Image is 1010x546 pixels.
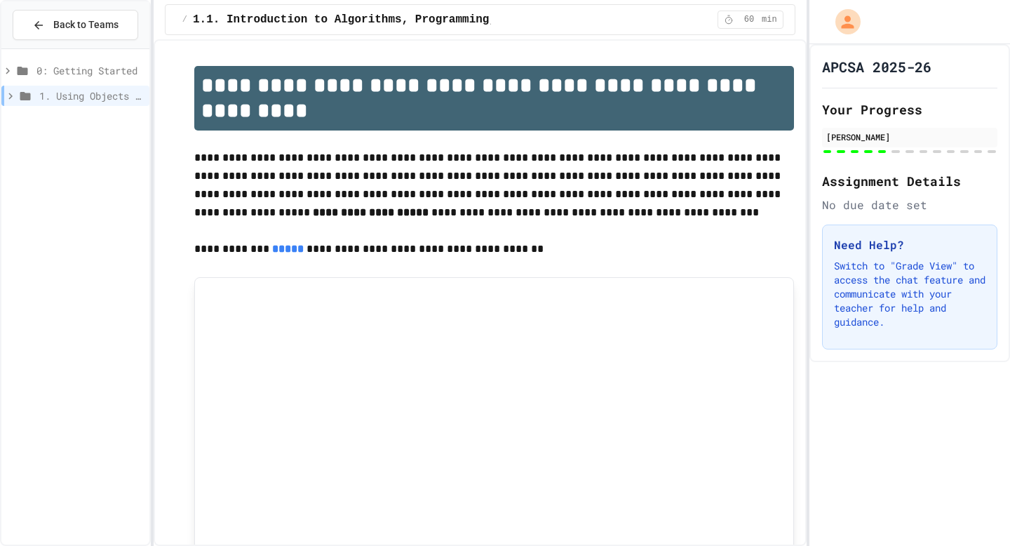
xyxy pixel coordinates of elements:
[193,11,591,28] span: 1.1. Introduction to Algorithms, Programming, and Compilers
[53,18,119,32] span: Back to Teams
[13,10,138,40] button: Back to Teams
[826,131,993,143] div: [PERSON_NAME]
[762,14,777,25] span: min
[822,197,997,213] div: No due date set
[39,88,144,103] span: 1. Using Objects and Methods
[821,6,864,38] div: My Account
[822,100,997,119] h2: Your Progress
[822,171,997,191] h2: Assignment Details
[738,14,760,25] span: 60
[834,237,985,253] h3: Need Help?
[951,490,996,532] iframe: chat widget
[834,259,985,329] p: Switch to "Grade View" to access the chat feature and communicate with your teacher for help and ...
[36,63,144,78] span: 0: Getting Started
[182,14,187,25] span: /
[822,57,931,76] h1: APCSA 2025-26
